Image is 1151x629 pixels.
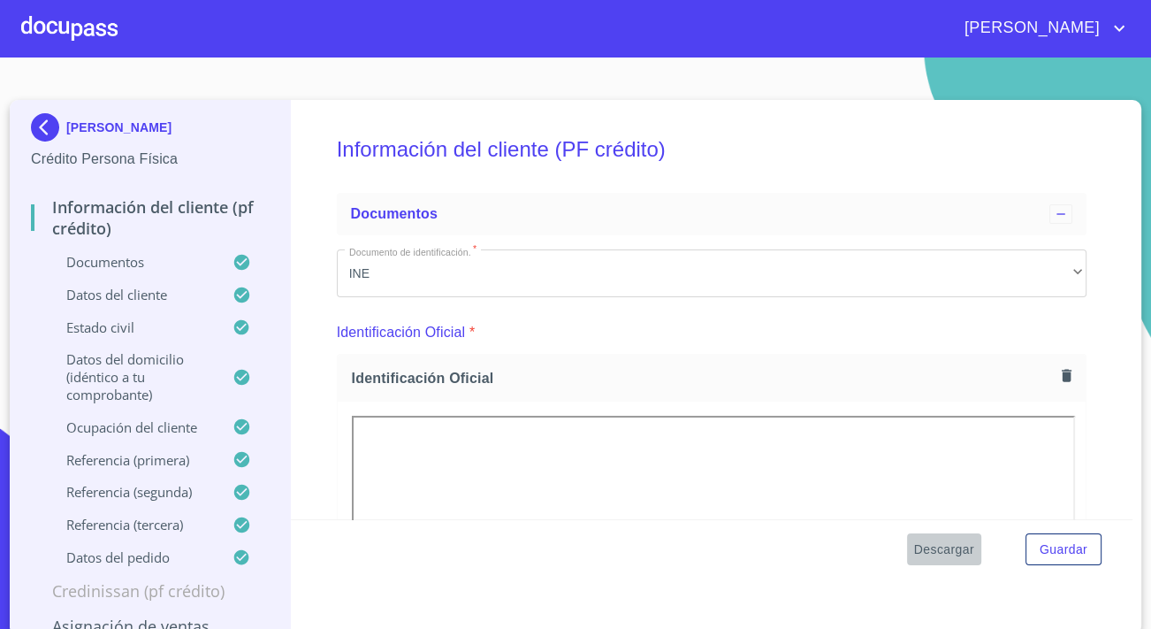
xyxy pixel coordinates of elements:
button: Descargar [907,533,981,566]
p: [PERSON_NAME] [66,120,172,134]
p: Documentos [31,253,232,271]
p: Identificación Oficial [337,322,466,343]
p: Referencia (primera) [31,451,232,469]
p: Referencia (segunda) [31,483,232,501]
p: Estado Civil [31,318,232,336]
div: INE [337,249,1086,297]
img: Docupass spot blue [31,113,66,142]
p: Ocupación del Cliente [31,418,232,436]
button: Guardar [1025,533,1101,566]
span: [PERSON_NAME] [951,14,1109,42]
span: Documentos [351,206,438,221]
p: Credinissan (PF crédito) [31,580,269,602]
span: Guardar [1040,539,1087,561]
p: Datos del cliente [31,286,232,303]
div: [PERSON_NAME] [31,113,269,149]
button: account of current user [951,14,1130,42]
span: Descargar [914,539,974,561]
p: Datos del pedido [31,548,232,566]
h5: Información del cliente (PF crédito) [337,113,1086,186]
p: Información del cliente (PF crédito) [31,196,269,239]
span: Identificación Oficial [352,369,1055,387]
div: Documentos [337,193,1086,235]
p: Crédito Persona Física [31,149,269,170]
p: Datos del domicilio (idéntico a tu comprobante) [31,350,232,403]
p: Referencia (tercera) [31,516,232,533]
